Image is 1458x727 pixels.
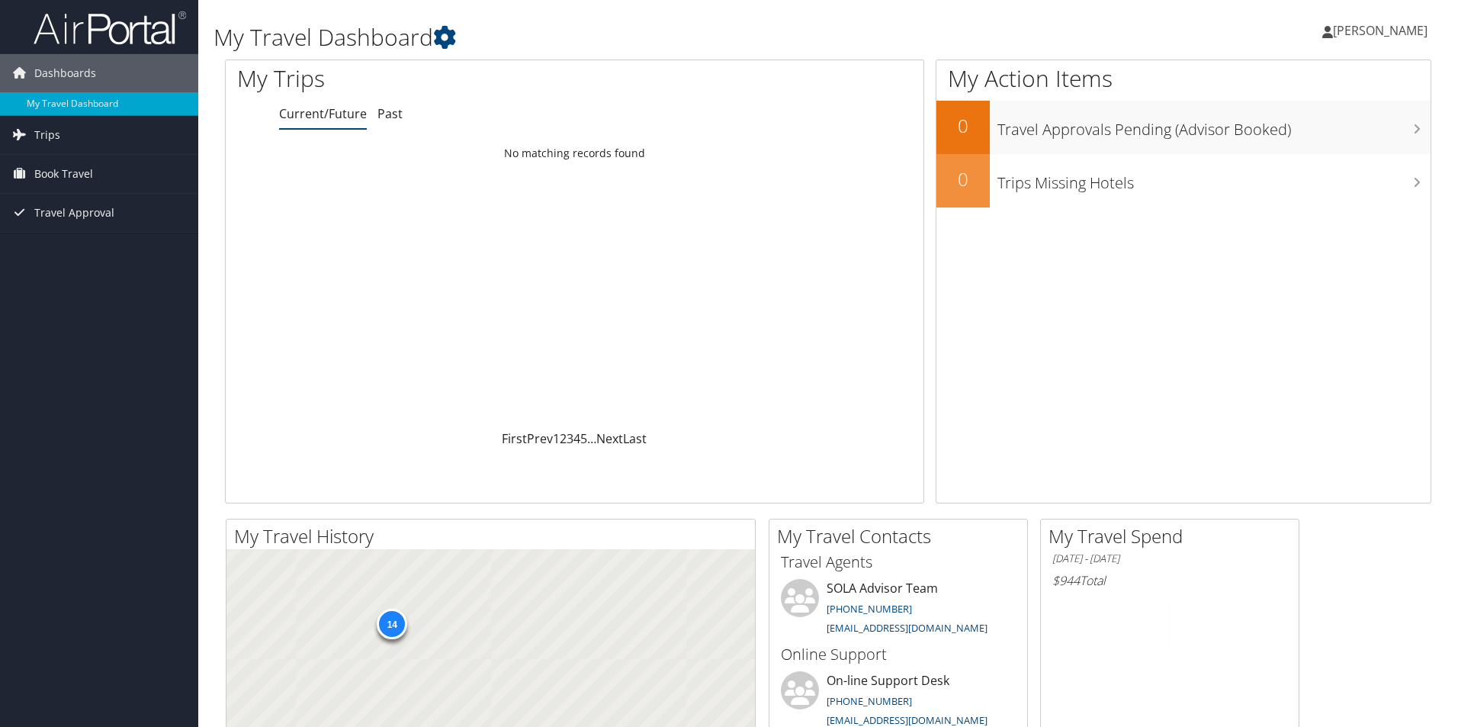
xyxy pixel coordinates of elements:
a: 4 [573,430,580,447]
h1: My Travel Dashboard [214,21,1033,53]
h3: Travel Agents [781,552,1016,573]
h2: 0 [936,166,990,192]
span: [PERSON_NAME] [1333,22,1427,39]
h1: My Action Items [936,63,1431,95]
h6: [DATE] - [DATE] [1052,552,1287,566]
span: Book Travel [34,155,93,193]
a: [PHONE_NUMBER] [827,602,912,616]
a: First [502,430,527,447]
span: Trips [34,116,60,154]
h3: Trips Missing Hotels [997,165,1431,194]
h3: Online Support [781,644,1016,665]
img: airportal-logo.png [34,10,186,46]
a: Current/Future [279,105,367,122]
h1: My Trips [237,63,621,95]
span: … [587,430,596,447]
span: Travel Approval [34,194,114,232]
a: [PHONE_NUMBER] [827,694,912,708]
a: [EMAIL_ADDRESS][DOMAIN_NAME] [827,713,988,727]
a: 3 [567,430,573,447]
a: Last [623,430,647,447]
h6: Total [1052,572,1287,589]
a: Past [377,105,403,122]
a: 5 [580,430,587,447]
h2: 0 [936,113,990,139]
a: 0Trips Missing Hotels [936,154,1431,207]
span: Dashboards [34,54,96,92]
a: [PERSON_NAME] [1322,8,1443,53]
h2: My Travel Contacts [777,523,1027,549]
h2: My Travel Spend [1049,523,1299,549]
div: 14 [377,609,407,639]
li: SOLA Advisor Team [773,579,1023,642]
a: 1 [553,430,560,447]
h2: My Travel History [234,523,755,549]
td: No matching records found [226,140,923,167]
a: 0Travel Approvals Pending (Advisor Booked) [936,101,1431,154]
a: [EMAIL_ADDRESS][DOMAIN_NAME] [827,621,988,635]
h3: Travel Approvals Pending (Advisor Booked) [997,111,1431,140]
a: Next [596,430,623,447]
span: $944 [1052,572,1080,589]
a: 2 [560,430,567,447]
a: Prev [527,430,553,447]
